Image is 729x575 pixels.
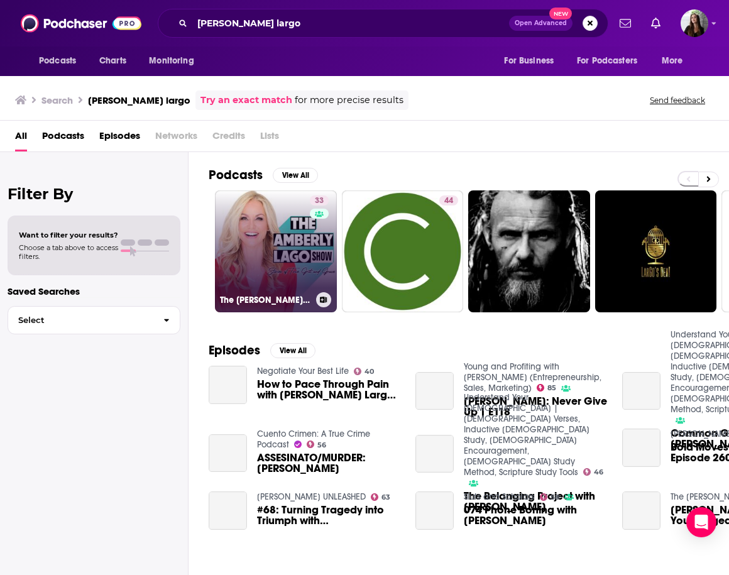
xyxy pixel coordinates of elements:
[149,52,194,70] span: Monitoring
[209,491,247,530] a: #68: Turning Tragedy into Triumph with Amberly Lago
[439,195,458,205] a: 44
[212,126,245,151] span: Credits
[209,167,318,183] a: PodcastsView All
[646,13,666,34] a: Show notifications dropdown
[307,441,327,448] a: 56
[257,379,400,400] a: How to Pace Through Pain with Amberly Largo and Rebecca Zung on Negotiate Your Best Life #329
[509,16,573,31] button: Open AdvancedNew
[464,491,607,512] span: The Belonging Project with [PERSON_NAME]
[42,126,84,151] a: Podcasts
[594,469,603,475] span: 46
[209,366,247,404] a: How to Pace Through Pain with Amberly Largo and Rebecca Zung on Negotiate Your Best Life #329
[19,231,118,239] span: Want to filter your results?
[504,52,554,70] span: For Business
[8,285,180,297] p: Saved Searches
[681,9,708,37] span: Logged in as bnmartinn
[257,505,400,526] a: #68: Turning Tragedy into Triumph with Amberly Lago
[30,49,92,73] button: open menu
[662,52,683,70] span: More
[622,429,660,467] a: Bold Moves Podcast Episode 260 Fearless Fridays 130 Amberly’s Challenge
[209,342,260,358] h2: Episodes
[257,452,400,474] a: ASSESINATO/MURDER: Amberly Ann Mendoza
[260,126,279,151] span: Lists
[464,505,607,526] a: 074 Phone Boning with Amberly Rothfield
[41,94,73,106] h3: Search
[540,493,560,501] a: 58
[583,468,604,476] a: 46
[646,95,709,106] button: Send feedback
[158,9,608,38] div: Search podcasts, credits, & more...
[495,49,569,73] button: open menu
[615,13,636,34] a: Show notifications dropdown
[209,342,315,358] a: EpisodesView All
[464,491,607,512] a: The Belonging Project with Amberly Neese
[220,295,311,305] h3: The [PERSON_NAME] Show: Stories of True Grit and [PERSON_NAME]
[622,491,660,530] a: Amberly Lago On Turning Your Tragedy Into Your Triumph
[257,505,400,526] span: #68: Turning Tragedy into Triumph with [PERSON_NAME]
[8,316,153,324] span: Select
[15,126,27,151] a: All
[215,190,337,312] a: 33The [PERSON_NAME] Show: Stories of True Grit and [PERSON_NAME]
[257,491,366,502] a: JAYSON WALLER UNLEASHED
[99,126,140,151] a: Episodes
[551,495,559,500] span: 58
[200,93,292,107] a: Try an exact match
[537,384,557,392] a: 85
[8,306,180,334] button: Select
[686,507,716,537] div: Open Intercom Messenger
[209,167,263,183] h2: Podcasts
[21,11,141,35] img: Podchaser - Follow, Share and Rate Podcasts
[257,452,400,474] span: ASSESINATO/MURDER: [PERSON_NAME]
[209,434,247,473] a: ASSESINATO/MURDER: Amberly Ann Mendoza
[257,429,370,450] a: Cuento Crimen: A True Crime Podcast
[192,13,509,33] input: Search podcasts, credits, & more...
[549,8,572,19] span: New
[681,9,708,37] img: User Profile
[270,343,315,358] button: View All
[310,195,329,205] a: 33
[415,435,454,473] a: The Belonging Project with Amberly Neese
[140,49,210,73] button: open menu
[464,392,589,478] a: Understand Your Bible | Bible Verses, Inductive Bible Study, Biblical Encouragement, Bible Study ...
[547,385,556,391] span: 85
[39,52,76,70] span: Podcasts
[257,366,349,376] a: Negotiate Your Best Life
[364,369,374,375] span: 40
[515,20,567,26] span: Open Advanced
[88,94,190,106] h3: [PERSON_NAME] largo
[381,495,390,500] span: 63
[464,505,607,526] span: 074 Phone Boning with [PERSON_NAME]
[622,372,660,410] a: Common Ground with Amberly Neese
[342,190,464,312] a: 44
[354,368,375,375] a: 40
[295,93,403,107] span: for more precise results
[371,493,391,501] a: 63
[91,49,134,73] a: Charts
[415,372,454,410] a: Amberly Lago: Never Give Up | E118
[155,126,197,151] span: Networks
[444,195,453,207] span: 44
[464,361,601,393] a: Young and Profiting with Hala Taha (Entrepreneurship, Sales, Marketing)
[273,168,318,183] button: View All
[19,243,118,261] span: Choose a tab above to access filters.
[315,195,324,207] span: 33
[317,442,326,448] span: 56
[464,491,535,502] a: Sluts and Scholars
[577,52,637,70] span: For Podcasters
[681,9,708,37] button: Show profile menu
[99,52,126,70] span: Charts
[8,185,180,203] h2: Filter By
[569,49,655,73] button: open menu
[257,379,400,400] span: How to Pace Through Pain with [PERSON_NAME] Largo and [PERSON_NAME] on Negotiate Your Best Life #329
[415,491,454,530] a: 074 Phone Boning with Amberly Rothfield
[653,49,699,73] button: open menu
